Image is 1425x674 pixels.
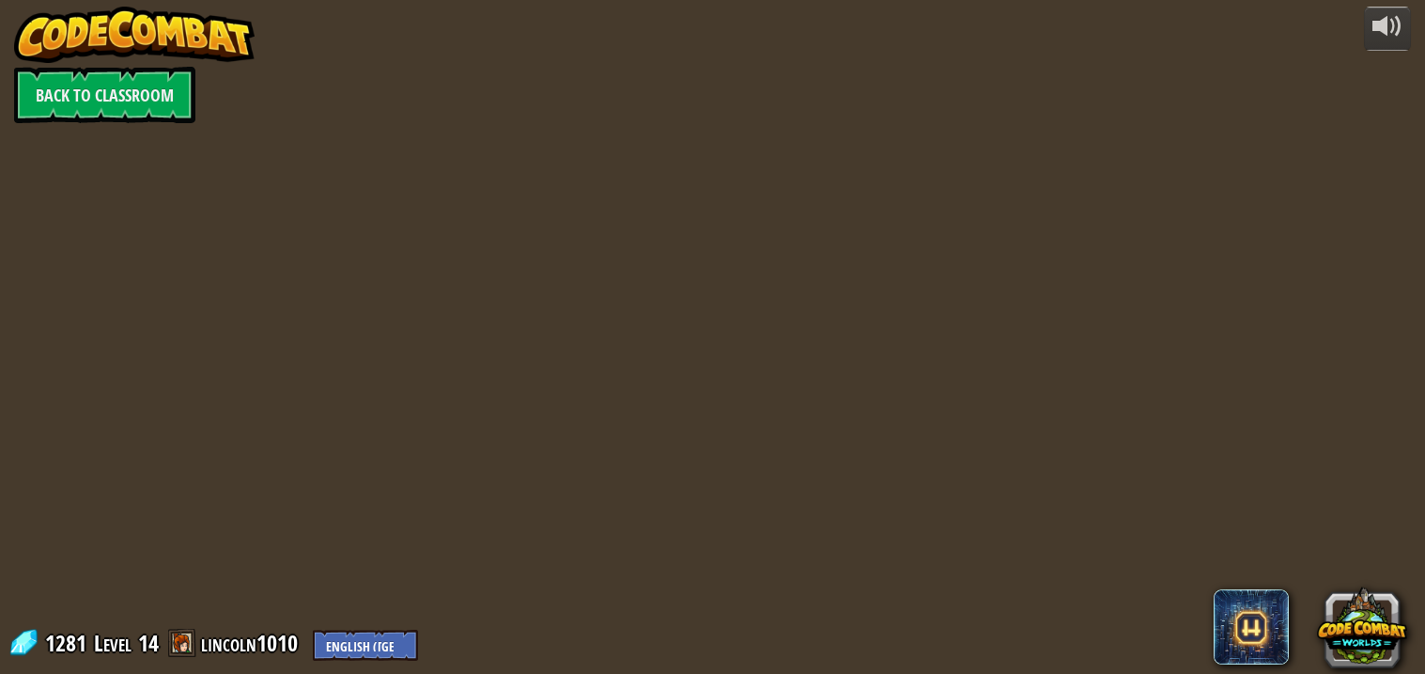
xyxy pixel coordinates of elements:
span: CodeCombat AI HackStack [1214,589,1289,665]
a: Back to Classroom [14,67,195,123]
img: CodeCombat - Learn how to code by playing a game [14,7,255,63]
button: Adjust volume [1364,7,1411,51]
a: lincoln1010 [201,628,303,658]
span: Level [94,628,132,659]
span: 14 [138,628,159,658]
span: 1281 [45,628,92,658]
button: CodeCombat Worlds on Roblox [1317,581,1407,671]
